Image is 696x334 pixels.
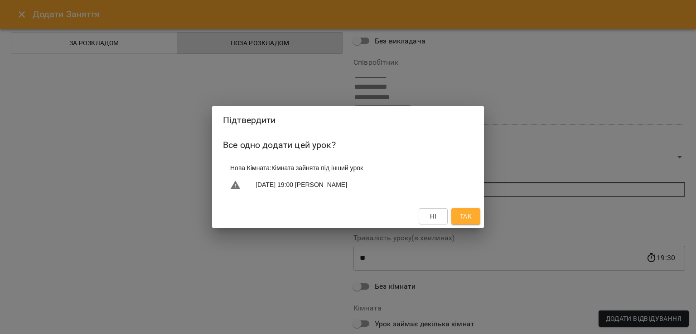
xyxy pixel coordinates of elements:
[223,113,473,127] h2: Підтвердити
[223,138,473,152] h6: Все одно додати цей урок?
[460,211,472,222] span: Так
[223,176,473,194] li: [DATE] 19:00 [PERSON_NAME]
[419,208,448,224] button: Ні
[223,160,473,176] li: Нова Кімната : Кімната зайнята під інший урок
[451,208,480,224] button: Так
[430,211,437,222] span: Ні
